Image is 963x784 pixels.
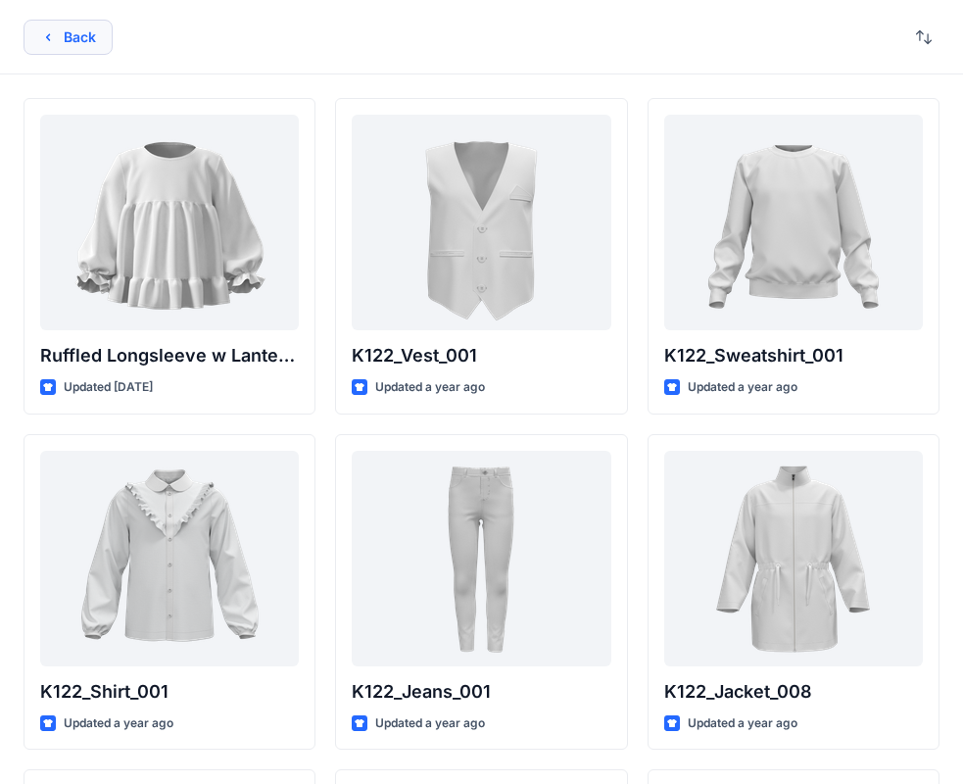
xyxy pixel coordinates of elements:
a: K122_Shirt_001 [40,451,299,666]
p: Updated a year ago [688,713,797,734]
button: Back [24,20,113,55]
p: Updated a year ago [375,377,485,398]
a: K122_Vest_001 [352,115,610,330]
p: Updated [DATE] [64,377,153,398]
p: K122_Shirt_001 [40,678,299,706]
p: Updated a year ago [64,713,173,734]
p: K122_Sweatshirt_001 [664,342,923,369]
p: K122_Vest_001 [352,342,610,369]
p: K122_Jeans_001 [352,678,610,706]
p: Updated a year ago [688,377,797,398]
a: K122_Jacket_008 [664,451,923,666]
a: K122_Jeans_001 [352,451,610,666]
p: Ruffled Longsleeve w Lantern Sleeve [40,342,299,369]
p: K122_Jacket_008 [664,678,923,706]
p: Updated a year ago [375,713,485,734]
a: Ruffled Longsleeve w Lantern Sleeve [40,115,299,330]
a: K122_Sweatshirt_001 [664,115,923,330]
